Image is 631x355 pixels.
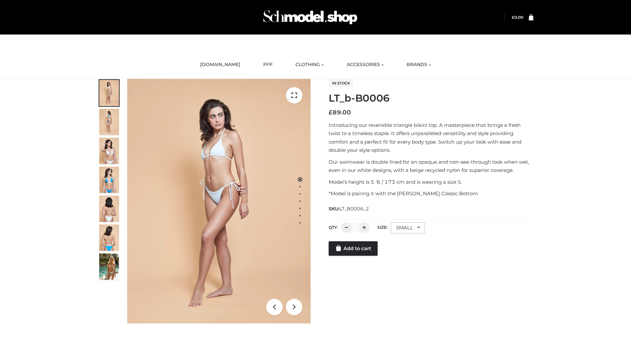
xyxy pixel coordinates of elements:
[329,121,533,154] p: Introducing our reversible triangle bikini top. A masterpiece that brings a fresh twist to a time...
[258,58,277,72] a: FFP
[402,58,436,72] a: BRANDS
[329,109,333,116] span: £
[512,15,523,20] bdi: 0.00
[261,4,360,30] img: Schmodel Admin 964
[127,79,311,323] img: LT_b-B0006
[195,58,245,72] a: [DOMAIN_NAME]
[329,178,533,186] p: Model’s height is 5 ‘8 / 173 cm and is wearing a size S.
[342,58,388,72] a: ACCESSORIES
[291,58,329,72] a: CLOTHING
[99,109,119,135] img: ArielClassicBikiniTop_CloudNine_AzureSky_OW114ECO_2-scaled.jpg
[329,158,533,175] p: Our swimwear is double lined for an opaque and non-see-through look when wet, even in our white d...
[339,206,369,212] span: LT_B0006_2
[329,189,533,198] p: *Model is pairing it with the [PERSON_NAME] Classic Bottom
[329,241,378,256] a: Add to cart
[329,225,338,230] label: QTY:
[329,109,351,116] bdi: 89.00
[99,253,119,280] img: Arieltop_CloudNine_AzureSky2.jpg
[99,138,119,164] img: ArielClassicBikiniTop_CloudNine_AzureSky_OW114ECO_3-scaled.jpg
[391,222,425,233] div: SMALL
[99,167,119,193] img: ArielClassicBikiniTop_CloudNine_AzureSky_OW114ECO_4-scaled.jpg
[99,80,119,106] img: ArielClassicBikiniTop_CloudNine_AzureSky_OW114ECO_1-scaled.jpg
[329,92,533,104] h1: LT_b-B0006
[377,225,387,230] label: Size:
[512,15,523,20] a: £0.00
[329,79,353,87] span: In stock
[329,205,370,213] span: SKU:
[99,196,119,222] img: ArielClassicBikiniTop_CloudNine_AzureSky_OW114ECO_7-scaled.jpg
[99,225,119,251] img: ArielClassicBikiniTop_CloudNine_AzureSky_OW114ECO_8-scaled.jpg
[512,15,514,20] span: £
